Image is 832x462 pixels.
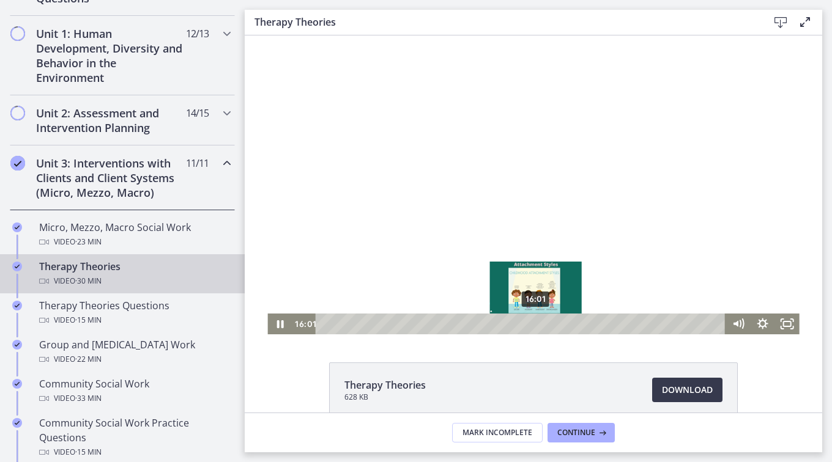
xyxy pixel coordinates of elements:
div: Video [39,445,230,460]
span: 14 / 15 [186,106,209,120]
i: Completed [10,156,25,170]
div: Group and [MEDICAL_DATA] Work [39,337,230,367]
i: Completed [12,418,22,428]
button: Continue [548,423,615,442]
h3: Therapy Theories [254,15,749,29]
i: Completed [12,340,22,350]
i: Completed [12,379,22,389]
div: Video [39,352,230,367]
span: · 15 min [75,445,102,460]
button: Show settings menu [506,278,530,299]
span: Continue [557,428,595,438]
i: Completed [12,301,22,310]
i: Completed [12,262,22,271]
span: 11 / 11 [186,156,209,170]
span: · 23 min [75,235,102,249]
span: Therapy Theories [344,378,426,392]
div: Video [39,391,230,406]
h2: Unit 3: Interventions with Clients and Client Systems (Micro, Mezzo, Macro) [36,156,185,200]
span: Download [662,383,713,397]
iframe: Video Lesson [245,35,822,334]
button: Fullscreen [530,278,555,299]
span: · 15 min [75,313,102,328]
span: · 33 min [75,391,102,406]
i: Completed [12,222,22,232]
div: Video [39,235,230,249]
span: · 22 min [75,352,102,367]
button: Mute [481,278,506,299]
span: 12 / 13 [186,26,209,41]
div: Therapy Theories Questions [39,298,230,328]
button: Mark Incomplete [452,423,543,442]
div: Community Social Work Practice Questions [39,416,230,460]
div: Community Social Work [39,376,230,406]
div: Micro, Mezzo, Macro Social Work [39,220,230,249]
span: Mark Incomplete [462,428,532,438]
span: 628 KB [344,392,426,402]
span: · 30 min [75,274,102,288]
a: Download [652,378,722,402]
div: Video [39,274,230,288]
div: Video [39,313,230,328]
h2: Unit 1: Human Development, Diversity and Behavior in the Environment [36,26,185,85]
h2: Unit 2: Assessment and Intervention Planning [36,106,185,135]
div: Therapy Theories [39,259,230,288]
